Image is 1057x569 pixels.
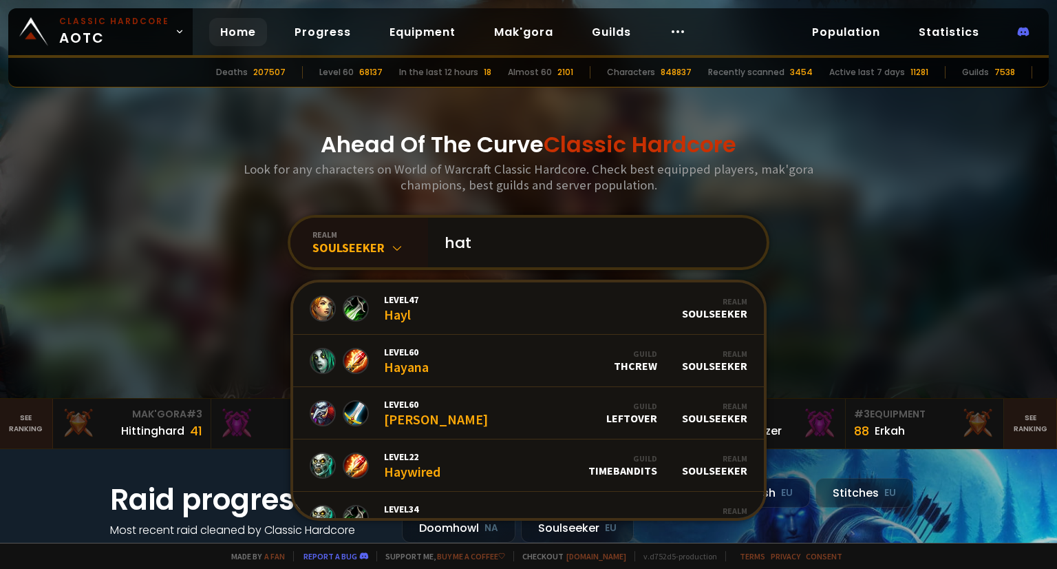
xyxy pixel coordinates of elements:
div: Guilds [962,66,989,79]
span: Level 22 [384,451,440,463]
div: Characters [607,66,655,79]
a: Mak'Gora#2Rivench100 [211,399,370,448]
span: Support me, [376,551,505,561]
a: Buy me a coffee [437,551,505,561]
a: Level34HayatearmyRealmSoulseeker [293,492,764,544]
a: Classic HardcoreAOTC [8,8,193,55]
div: Soulseeker [682,401,747,425]
a: Home [209,18,267,46]
div: 18 [484,66,491,79]
span: v. d752d5 - production [634,551,717,561]
div: [PERSON_NAME] [384,398,488,428]
h1: Ahead Of The Curve [321,128,736,161]
a: Terms [740,551,765,561]
span: # 3 [186,407,202,421]
small: EU [605,521,617,535]
div: Realm [682,506,747,516]
span: Level 34 [384,503,457,515]
span: Made by [223,551,285,561]
span: Checkout [513,551,626,561]
div: Hayana [384,346,429,375]
div: Level 60 [319,66,354,79]
h1: Raid progress [110,478,385,521]
small: Classic Hardcore [59,15,169,28]
div: Hayl [384,293,418,323]
div: Haywired [384,451,440,480]
div: Realm [682,349,747,359]
a: Population [801,18,891,46]
div: Realm [682,453,747,464]
a: Level60[PERSON_NAME]GuildLEFTOVERRealmSoulseeker [293,387,764,439]
div: 2101 [557,66,573,79]
h3: Look for any characters on World of Warcraft Classic Hardcore. Check best equipped players, mak'g... [238,161,819,193]
a: [DOMAIN_NAME] [566,551,626,561]
div: In the last 12 hours [399,66,478,79]
div: Realm [682,296,747,307]
span: Classic Hardcore [544,129,736,160]
a: Mak'gora [483,18,564,46]
div: Mak'Gora [61,407,202,422]
div: Guild [588,453,657,464]
a: Seeranking [1004,399,1057,448]
div: Soulseeker [312,240,428,256]
a: Progress [284,18,362,46]
div: 7538 [994,66,1015,79]
a: Privacy [771,551,800,561]
small: EU [781,486,793,500]
div: 3454 [790,66,813,79]
span: Level 47 [384,293,418,306]
div: Soulseeker [682,506,747,530]
span: Level 60 [384,398,488,411]
div: Recently scanned [708,66,784,79]
input: Search a character... [436,218,750,267]
a: Consent [806,551,842,561]
a: Mak'Gora#3Hittinghard41 [53,399,211,448]
span: Level 60 [384,346,429,358]
span: AOTC [59,15,169,48]
a: Statistics [908,18,990,46]
div: Realm [682,401,747,411]
div: Mak'Gora [220,407,361,422]
div: 88 [854,422,869,440]
div: 11281 [910,66,928,79]
div: Stitches [815,478,913,508]
div: Erkah [875,422,905,439]
a: Level60HayanaGuildTHCrewRealmSoulseeker [293,335,764,387]
div: Soulseeker [682,453,747,477]
div: 848837 [661,66,692,79]
span: # 3 [854,407,870,421]
div: Timebandits [588,453,657,477]
a: a fan [264,551,285,561]
a: #3Equipment88Erkah [846,399,1004,448]
div: Soulseeker [682,349,747,373]
a: Level22HaywiredGuildTimebanditsRealmSoulseeker [293,439,764,492]
div: Deaths [216,66,248,79]
small: NA [484,521,498,535]
div: Soulseeker [521,513,634,543]
div: Hittinghard [121,422,184,439]
div: 68137 [359,66,383,79]
div: THCrew [614,349,657,373]
a: Guilds [581,18,642,46]
div: Guild [614,349,657,359]
a: Report a bug [303,551,357,561]
div: Soulseeker [682,296,747,320]
div: Guild [606,401,657,411]
div: realm [312,229,428,240]
div: LEFTOVER [606,401,657,425]
div: 41 [190,422,202,440]
div: Hayatearmy [384,503,457,532]
small: EU [884,486,896,500]
h4: Most recent raid cleaned by Classic Hardcore guilds [110,521,385,556]
div: 207507 [253,66,286,79]
div: Equipment [854,407,995,422]
a: Equipment [378,18,467,46]
div: Doomhowl [402,513,515,543]
div: Active last 7 days [829,66,905,79]
div: Almost 60 [508,66,552,79]
a: Level47HaylRealmSoulseeker [293,282,764,335]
